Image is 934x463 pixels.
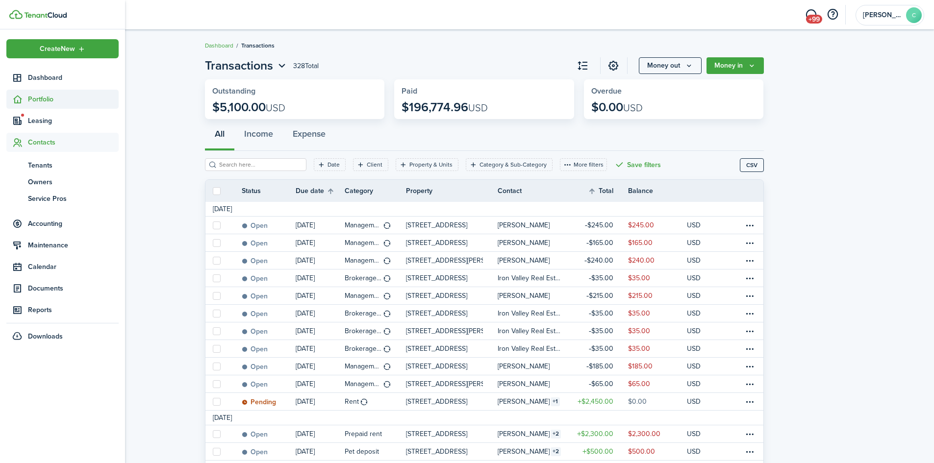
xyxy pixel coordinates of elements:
[242,310,268,318] status: Open
[345,220,382,230] table-info-title: Management Fees
[28,177,119,187] span: Owners
[628,217,687,234] a: $245.00
[296,273,315,283] p: [DATE]
[296,326,315,336] p: [DATE]
[406,340,498,357] a: [STREET_ADDRESS]
[687,322,714,340] a: USD
[589,379,613,389] table-amount-title: $65.00
[406,255,483,266] p: [STREET_ADDRESS][PERSON_NAME]
[498,274,563,282] table-profile-info-text: Iron Valley Real Estate
[345,269,406,287] a: Brokerage firm
[824,6,841,23] button: Open resource center
[345,308,382,318] table-info-title: Brokerage firm
[498,425,569,442] a: [PERSON_NAME]2
[628,425,687,442] a: $2,300.00
[345,443,406,460] a: Pet deposit
[396,158,458,171] filter-tag: Open filter
[242,240,268,247] status: Open
[296,305,345,322] a: [DATE]
[498,305,569,322] a: Iron Valley Real Estate
[687,340,714,357] a: USD
[293,61,319,71] header-page-total: 328 Total
[242,340,296,357] a: Open
[406,358,498,375] a: [STREET_ADDRESS]
[687,238,701,248] p: USD
[406,291,467,301] p: [STREET_ADDRESS]
[406,217,498,234] a: [STREET_ADDRESS]
[578,396,613,407] table-amount-title: $2,450.00
[40,46,75,52] span: Create New
[296,375,345,392] a: [DATE]
[584,255,613,266] table-amount-title: $240.00
[498,221,550,229] table-profile-info-text: [PERSON_NAME]
[242,381,268,389] status: Open
[687,269,714,287] a: USD
[296,238,315,248] p: [DATE]
[406,305,498,322] a: [STREET_ADDRESS]
[628,326,650,336] table-amount-description: $35.00
[402,87,567,96] widget-stats-title: Paid
[498,287,569,304] a: [PERSON_NAME]
[212,87,378,96] widget-stats-title: Outstanding
[217,160,303,170] input: Search here...
[687,379,701,389] p: USD
[28,219,119,229] span: Accounting
[242,186,296,196] th: Status
[242,358,296,375] a: Open
[296,446,315,457] p: [DATE]
[560,158,607,171] button: More filters
[687,446,701,457] p: USD
[569,425,628,442] a: $2,300.00
[586,291,613,301] table-amount-title: $215.00
[687,326,701,336] p: USD
[345,217,406,234] a: Management Fees
[242,398,276,406] status: Pending
[212,100,285,114] p: $5,100.00
[28,283,119,293] span: Documents
[468,100,488,115] span: USD
[588,185,628,197] th: Sort
[242,292,268,300] status: Open
[367,160,382,169] filter-tag-label: Client
[498,345,563,353] table-profile-info-text: Iron Valley Real Estate
[586,238,613,248] table-amount-title: $165.00
[242,287,296,304] a: Open
[406,186,498,196] th: Property
[628,375,687,392] a: $65.00
[205,57,288,74] button: Open menu
[296,358,345,375] a: [DATE]
[569,287,628,304] a: $215.00
[406,361,467,371] p: [STREET_ADDRESS]
[345,255,382,266] table-info-title: Management Fees
[28,331,63,341] span: Downloads
[345,396,359,407] table-info-title: Rent
[498,322,569,340] a: Iron Valley Real Estate
[628,186,687,196] th: Balance
[345,429,382,439] table-info-title: Prepaid rent
[205,41,233,50] a: Dashboard
[569,340,628,357] a: $35.00
[687,234,714,251] a: USD
[569,358,628,375] a: $185.00
[345,287,406,304] a: Management Fees
[345,358,406,375] a: Management Fees
[687,343,701,354] p: USD
[551,447,561,456] table-counter: 2
[687,291,701,301] p: USD
[242,443,296,460] a: Open
[628,234,687,251] a: $165.00
[585,220,613,230] table-amount-title: $245.00
[406,287,498,304] a: [STREET_ADDRESS]
[266,100,285,115] span: USD
[628,252,687,269] a: $240.00
[569,322,628,340] a: $35.00
[24,12,67,18] img: TenantCloud
[639,57,702,74] button: Money out
[687,443,714,460] a: USD
[569,269,628,287] a: $35.00
[296,396,315,407] p: [DATE]
[345,238,382,248] table-info-title: Management Fees
[242,375,296,392] a: Open
[406,446,467,457] p: [STREET_ADDRESS]
[687,425,714,442] a: USD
